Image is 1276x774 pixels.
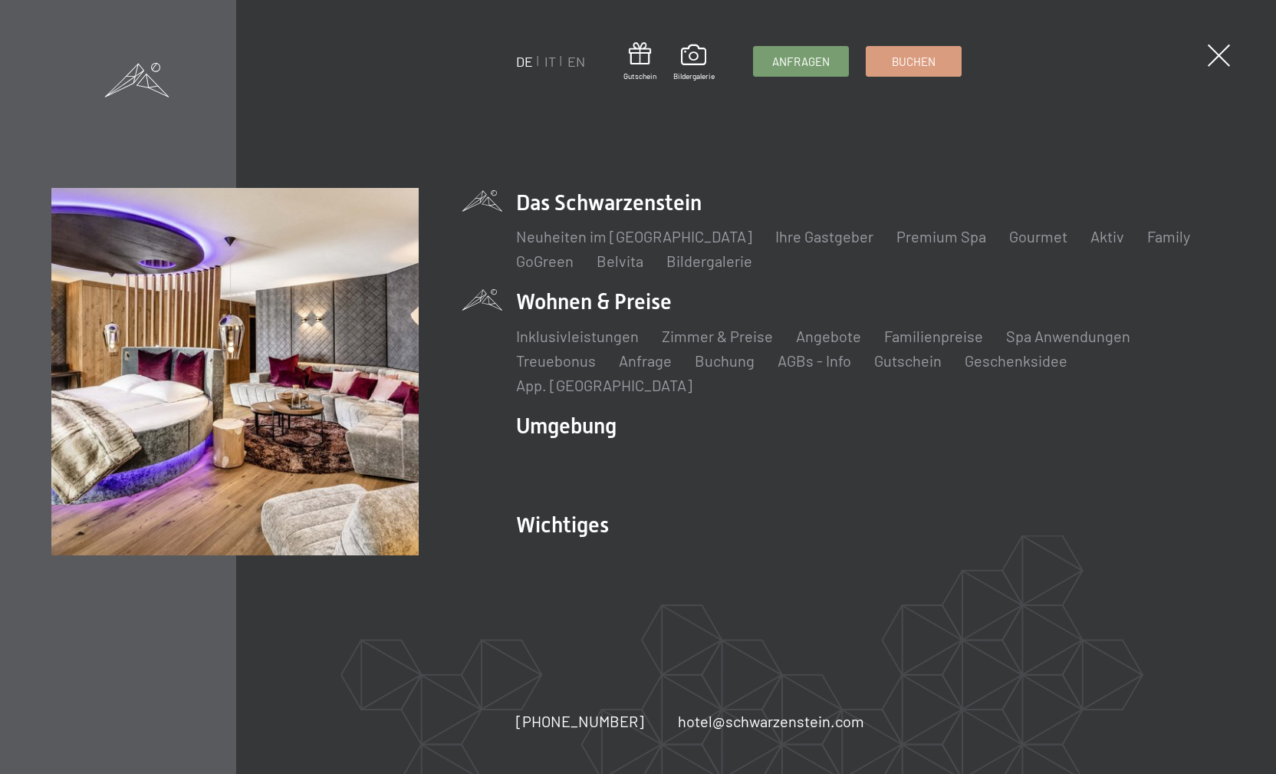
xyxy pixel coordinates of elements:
[884,327,983,345] a: Familienpreise
[516,712,644,730] span: [PHONE_NUMBER]
[516,351,596,370] a: Treuebonus
[666,252,752,270] a: Bildergalerie
[516,252,574,270] a: GoGreen
[673,44,715,81] a: Bildergalerie
[874,351,942,370] a: Gutschein
[965,351,1067,370] a: Geschenksidee
[772,54,830,70] span: Anfragen
[695,351,755,370] a: Buchung
[754,47,848,76] a: Anfragen
[516,376,692,394] a: App. [GEOGRAPHIC_DATA]
[619,351,672,370] a: Anfrage
[796,327,861,345] a: Angebote
[896,227,986,245] a: Premium Spa
[778,351,851,370] a: AGBs - Info
[1090,227,1124,245] a: Aktiv
[516,710,644,732] a: [PHONE_NUMBER]
[867,47,961,76] a: Buchen
[623,42,656,81] a: Gutschein
[892,54,936,70] span: Buchen
[544,53,556,70] a: IT
[662,327,773,345] a: Zimmer & Preise
[1009,227,1067,245] a: Gourmet
[678,710,864,732] a: hotel@schwarzenstein.com
[673,71,715,81] span: Bildergalerie
[775,227,873,245] a: Ihre Gastgeber
[516,227,752,245] a: Neuheiten im [GEOGRAPHIC_DATA]
[567,53,585,70] a: EN
[623,71,656,81] span: Gutschein
[597,252,643,270] a: Belvita
[1147,227,1190,245] a: Family
[1006,327,1130,345] a: Spa Anwendungen
[516,53,533,70] a: DE
[516,327,639,345] a: Inklusivleistungen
